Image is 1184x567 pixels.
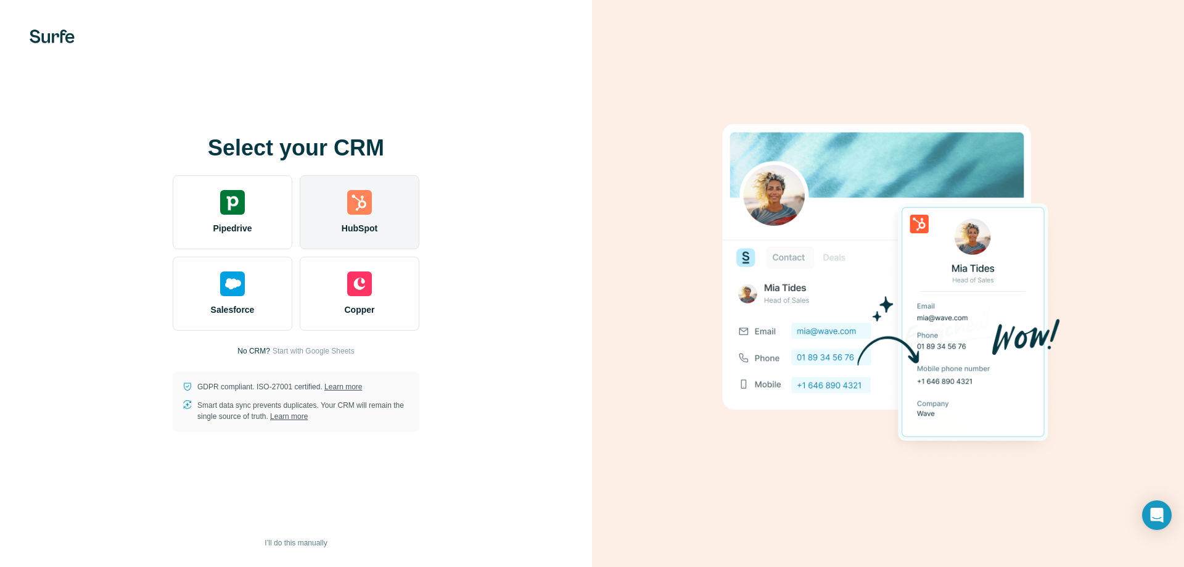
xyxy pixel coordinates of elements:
[173,136,419,160] h1: Select your CRM
[213,222,252,234] span: Pipedrive
[347,190,372,215] img: hubspot's logo
[197,381,362,392] p: GDPR compliant. ISO-27001 certified.
[270,412,308,421] a: Learn more
[30,30,75,43] img: Surfe's logo
[220,271,245,296] img: salesforce's logo
[197,400,409,422] p: Smart data sync prevents duplicates. Your CRM will remain the single source of truth.
[347,271,372,296] img: copper's logo
[237,346,270,357] p: No CRM?
[256,534,335,552] button: I’ll do this manually
[342,222,377,234] span: HubSpot
[1142,500,1172,530] div: Open Intercom Messenger
[265,537,327,548] span: I’ll do this manually
[211,304,255,316] span: Salesforce
[345,304,375,316] span: Copper
[324,383,362,391] a: Learn more
[273,346,355,357] button: Start with Google Sheets
[715,105,1061,463] img: HUBSPOT image
[220,190,245,215] img: pipedrive's logo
